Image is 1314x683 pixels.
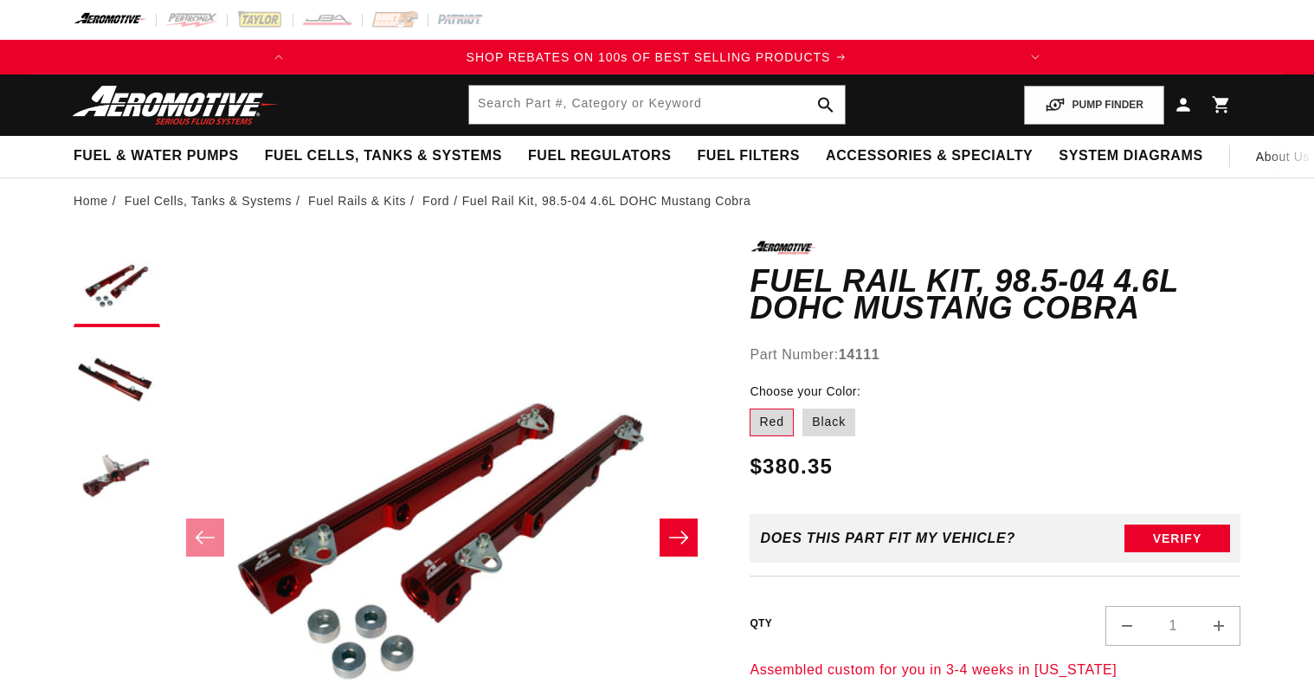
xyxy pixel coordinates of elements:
span: Fuel & Water Pumps [74,147,239,165]
div: Does This part fit My vehicle? [760,531,1015,546]
summary: Fuel & Water Pumps [61,136,252,177]
span: System Diagrams [1059,147,1202,165]
nav: breadcrumbs [74,191,1240,210]
button: PUMP FINDER [1024,86,1164,125]
span: $380.35 [750,451,833,482]
slideshow-component: Translation missing: en.sections.announcements.announcement_bar [30,40,1284,74]
h1: Fuel Rail Kit, 98.5-04 4.6L DOHC Mustang Cobra [750,267,1240,322]
button: Translation missing: en.sections.announcements.next_announcement [1018,40,1053,74]
div: Part Number: [750,344,1240,366]
p: Assembled custom for you in 3-4 weeks in [US_STATE] [750,659,1240,681]
button: search button [807,86,845,124]
button: Load image 3 in gallery view [74,431,160,518]
strong: 14111 [839,347,880,362]
a: Home [74,191,108,210]
li: Fuel Rail Kit, 98.5-04 4.6L DOHC Mustang Cobra [462,191,751,210]
img: Aeromotive [68,85,284,126]
button: Verify [1124,525,1230,552]
label: QTY [750,616,772,631]
summary: Accessories & Specialty [813,136,1046,177]
summary: Fuel Cells, Tanks & Systems [252,136,515,177]
label: Black [802,409,855,436]
span: Accessories & Specialty [826,147,1033,165]
summary: System Diagrams [1046,136,1215,177]
label: Red [750,409,794,436]
summary: Fuel Regulators [515,136,684,177]
button: Slide right [660,519,698,557]
span: Fuel Cells, Tanks & Systems [265,147,502,165]
summary: Fuel Filters [684,136,813,177]
span: SHOP REBATES ON 100s OF BEST SELLING PRODUCTS [467,50,831,64]
span: About Us [1256,150,1310,164]
button: Load image 1 in gallery view [74,241,160,327]
div: Announcement [296,48,1018,67]
a: Fuel Rails & Kits [308,191,406,210]
a: SHOP REBATES ON 100s OF BEST SELLING PRODUCTS [296,48,1018,67]
span: Fuel Filters [697,147,800,165]
span: Fuel Regulators [528,147,671,165]
input: Search by Part Number, Category or Keyword [469,86,845,124]
a: Ford [422,191,449,210]
button: Load image 2 in gallery view [74,336,160,422]
button: Slide left [186,519,224,557]
button: Translation missing: en.sections.announcements.previous_announcement [261,40,296,74]
div: 1 of 2 [296,48,1018,67]
li: Fuel Cells, Tanks & Systems [125,191,305,210]
legend: Choose your Color: [750,383,862,401]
